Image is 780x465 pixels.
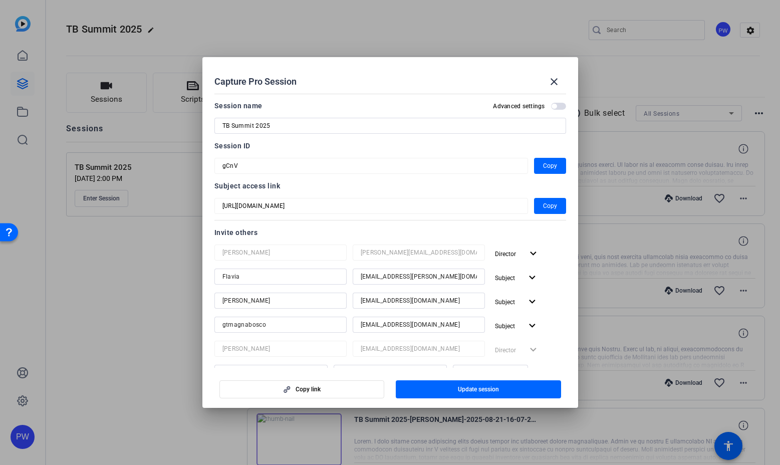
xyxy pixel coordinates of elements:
input: Name... [222,319,339,331]
button: Subject [491,317,543,335]
input: Session OTP [222,160,520,172]
mat-icon: close [548,76,560,88]
mat-icon: expand_more [526,320,539,332]
input: Name... [222,271,339,283]
button: Copy [534,198,566,214]
div: Session name [214,100,263,112]
span: Copy [543,160,557,172]
span: Subject [495,275,515,282]
span: Subject [495,323,515,330]
mat-icon: expand_more [526,272,539,284]
input: Session OTP [222,200,520,212]
div: Capture Pro Session [214,70,566,94]
button: Update session [396,380,561,398]
input: Name... [222,367,320,379]
button: Subject [491,293,543,311]
button: Subject [491,269,543,287]
input: Name... [222,247,339,259]
button: Director [491,245,544,263]
input: Email... [361,295,477,307]
input: Email... [361,247,477,259]
div: Invite others [214,226,566,239]
input: Email... [361,343,477,355]
input: Enter Session Name [222,120,558,132]
input: Name... [222,343,339,355]
h2: Advanced settings [493,102,545,110]
div: Session ID [214,140,566,152]
span: Subject [495,299,515,306]
span: Update session [458,385,499,393]
input: Email... [361,271,477,283]
input: Email... [342,367,439,379]
span: Copy link [296,385,321,393]
button: Copy link [219,380,385,398]
span: Copy [543,200,557,212]
input: Name... [222,295,339,307]
div: Subject access link [214,180,566,192]
mat-icon: expand_more [527,248,540,260]
span: Director [495,251,516,258]
button: Copy [534,158,566,174]
input: Email... [361,319,477,331]
mat-icon: expand_more [526,296,539,308]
